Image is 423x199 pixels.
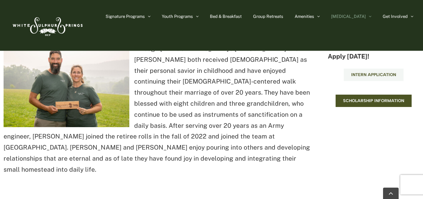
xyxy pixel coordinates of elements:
span: Amenities [295,14,314,19]
span: [MEDICAL_DATA] [331,14,366,19]
a: Scholarship information [336,95,412,107]
span: Scholarship information [343,98,404,103]
span: Intern Application [351,72,396,77]
strong: Apply [DATE]! [328,53,369,60]
span: Bed & Breakfast [210,14,242,19]
img: White Sulphur Springs Logo [10,10,84,41]
a: Intern Application [344,69,404,81]
span: Signature Programs [106,14,145,19]
span: Youth Programs [162,14,193,19]
p: Through [DEMOGRAPHIC_DATA]’s [PERSON_NAME] and [PERSON_NAME] both received [DEMOGRAPHIC_DATA] as ... [4,32,311,175]
span: Get Involved [383,14,408,19]
span: Group Retreats [253,14,283,19]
